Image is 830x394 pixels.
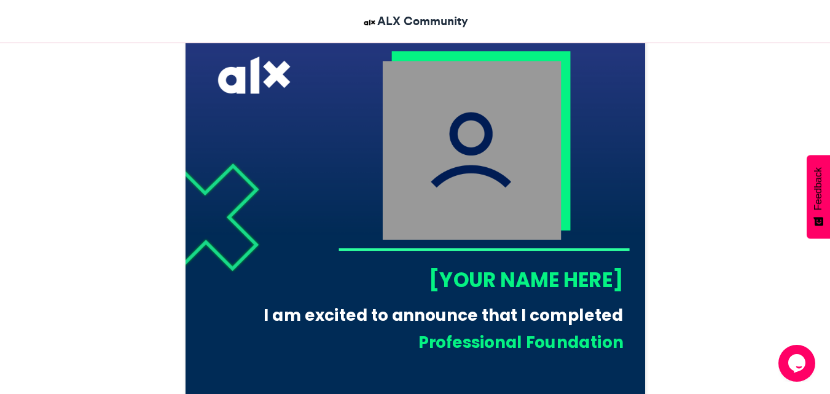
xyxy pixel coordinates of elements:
[807,155,830,238] button: Feedback - Show survey
[362,12,468,30] a: ALX Community
[253,304,623,326] div: I am excited to announce that I completed
[338,266,623,294] div: [YOUR NAME HERE]
[362,15,377,30] img: ALX Community
[778,345,818,382] iframe: chat widget
[813,167,824,210] span: Feedback
[382,61,561,240] img: user_filled.png
[272,331,623,353] div: Professional Foundation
